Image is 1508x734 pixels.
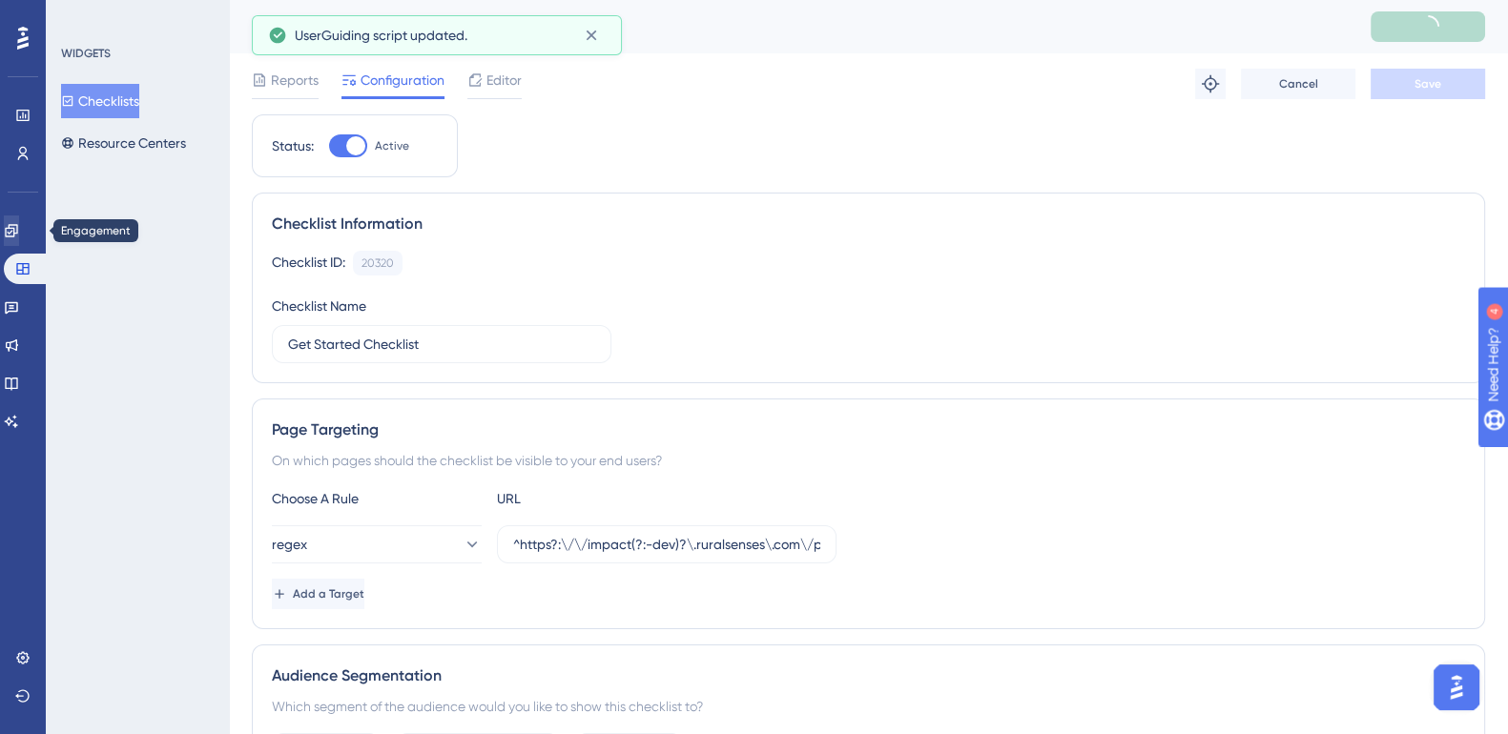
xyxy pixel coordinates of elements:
div: URL [497,487,707,510]
span: regex [272,533,307,556]
button: Resource Centers [61,126,186,160]
button: regex [272,525,482,563]
div: Checklist Name [272,295,366,317]
button: Checklists [61,84,139,118]
span: UserGuiding script updated. [295,24,467,47]
button: Cancel [1241,69,1355,99]
span: Add a Target [293,586,364,601]
span: Editor [486,69,522,92]
iframe: UserGuiding AI Assistant Launcher [1428,659,1485,716]
div: Status: [272,134,314,157]
div: On which pages should the checklist be visible to your end users? [272,449,1465,472]
span: Reports [271,69,319,92]
div: Audience Segmentation [272,664,1465,687]
div: 20320 [362,255,394,271]
span: Active [375,138,409,153]
div: Checklist ID: [272,251,345,275]
div: Checklist Information [272,213,1465,235]
input: yourwebsite.com/path [513,534,820,555]
button: Add a Target [272,579,364,609]
span: Cancel [1279,76,1318,92]
input: Type your Checklist name [288,334,595,355]
div: Page Targeting [272,418,1465,441]
span: Save [1415,76,1441,92]
span: Need Help? [45,5,119,28]
button: Save [1371,69,1485,99]
div: WIDGETS [61,46,111,61]
div: Get Started Checklist [252,13,1323,40]
div: Which segment of the audience would you like to show this checklist to? [272,695,1465,718]
div: 4 [133,10,138,25]
div: Choose A Rule [272,487,482,510]
span: Configuration [361,69,444,92]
